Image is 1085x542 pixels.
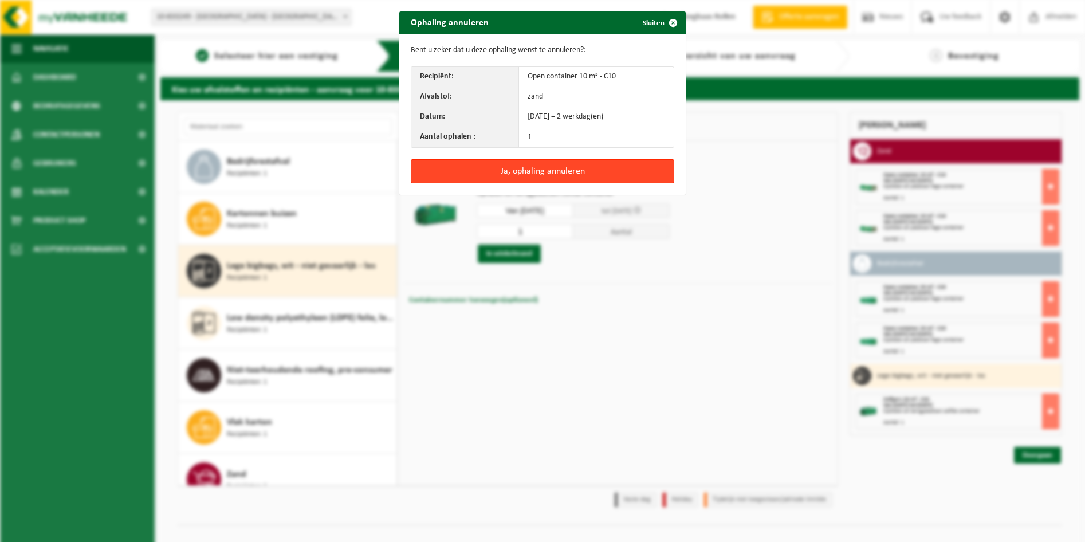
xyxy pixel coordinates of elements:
button: Sluiten [634,11,685,34]
th: Afvalstof: [411,87,519,107]
td: [DATE] + 2 werkdag(en) [519,107,674,127]
th: Recipiënt: [411,67,519,87]
td: zand [519,87,674,107]
td: Open container 10 m³ - C10 [519,67,674,87]
td: 1 [519,127,674,147]
th: Datum: [411,107,519,127]
th: Aantal ophalen : [411,127,519,147]
p: Bent u zeker dat u deze ophaling wenst te annuleren?: [411,46,674,55]
h2: Ophaling annuleren [399,11,500,33]
button: Ja, ophaling annuleren [411,159,674,183]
